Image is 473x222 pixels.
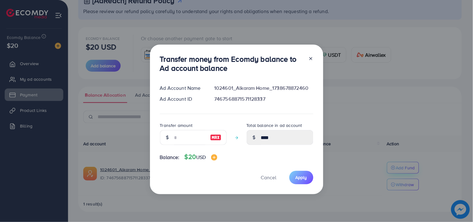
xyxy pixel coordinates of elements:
h4: $20 [185,153,217,161]
label: Transfer amount [160,122,193,128]
img: image [211,154,217,161]
button: Apply [289,171,313,184]
div: 1024601_Alkaram Home_1738678872460 [209,84,318,92]
div: Ad Account Name [155,84,210,92]
span: Cancel [261,174,277,181]
div: 7467568871571128337 [209,95,318,103]
h3: Transfer money from Ecomdy balance to Ad account balance [160,55,303,73]
button: Cancel [253,171,284,184]
span: Apply [296,174,307,181]
span: USD [196,154,206,161]
img: image [210,134,221,141]
span: Balance: [160,154,180,161]
div: Ad Account ID [155,95,210,103]
label: Total balance in ad account [247,122,302,128]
